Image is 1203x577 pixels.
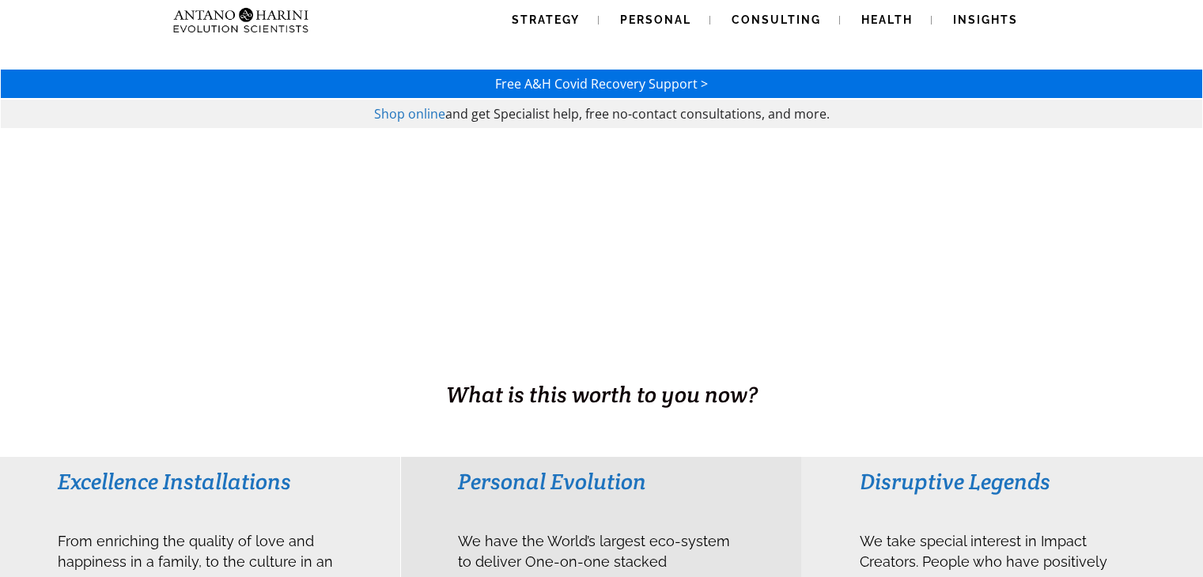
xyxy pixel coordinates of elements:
[495,75,708,92] a: Free A&H Covid Recovery Support >
[374,105,445,123] a: Shop online
[732,13,821,26] span: Consulting
[512,13,580,26] span: Strategy
[860,467,1145,496] h3: Disruptive Legends
[2,345,1201,379] h1: BUSINESS. HEALTH. Family. Legacy
[620,13,691,26] span: Personal
[861,13,913,26] span: Health
[953,13,1018,26] span: Insights
[458,467,743,496] h3: Personal Evolution
[445,105,830,123] span: and get Specialist help, free no-contact consultations, and more.
[58,467,343,496] h3: Excellence Installations
[446,380,758,409] span: What is this worth to you now?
